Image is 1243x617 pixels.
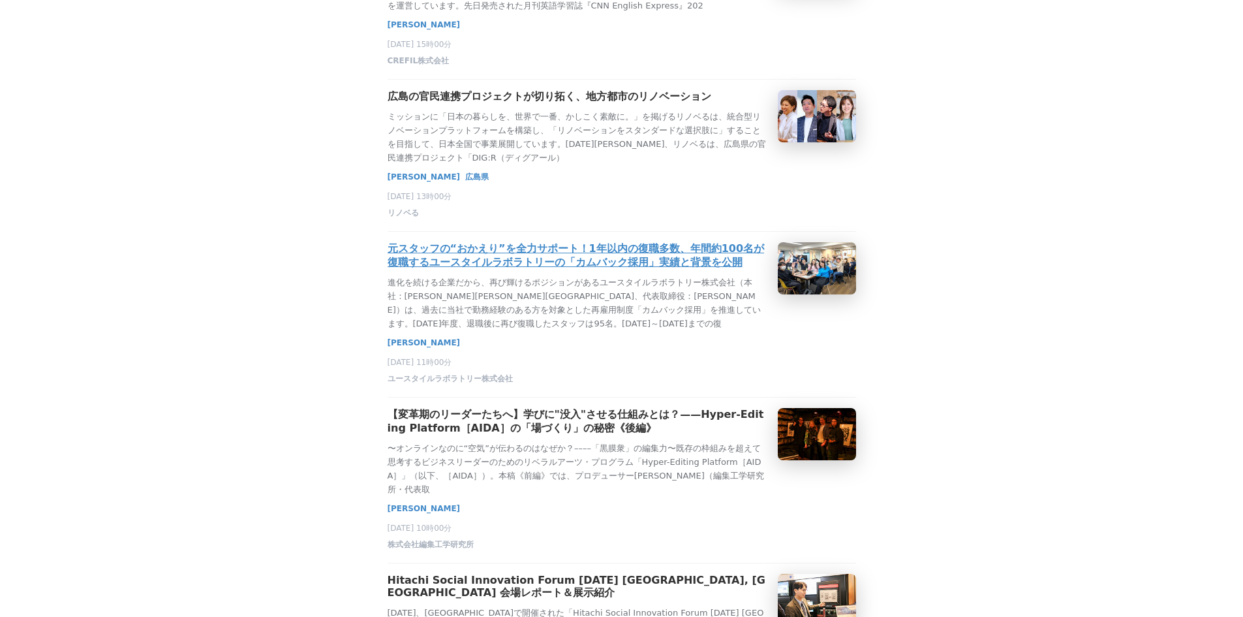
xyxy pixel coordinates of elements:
[388,242,767,270] h3: 元スタッフの“おかえり”を全力サポート！1年以内の復職多数、年間約100名が復職するユースタイルラボラトリーの「カムバック採用」実績と背景を公開
[388,539,474,550] span: 株式会社編集工学研究所
[388,59,450,69] a: CREFIL株式会社
[388,90,711,104] h3: 広島の官民連携プロジェクトが切り拓く、地方都市のリノベーション
[388,357,856,368] p: [DATE] 11時00分
[388,442,767,496] p: 〜オンラインなのに“空気”が伝わるのはなぜか？––––「黒膜衆」の編集力〜既存の枠組みを超えて思考するビジネスリーダーのためのリベラルアーツ・プログラム「Hyper-Editing Platfo...
[388,574,767,600] h3: Hitachi Social Innovation Forum [DATE] [GEOGRAPHIC_DATA], [GEOGRAPHIC_DATA] 会場レポート＆展示紹介
[388,502,461,515] a: [PERSON_NAME]
[388,191,856,202] p: [DATE] 13時00分
[388,523,856,534] p: [DATE] 10時00分
[388,377,513,387] a: ユースタイルラボラトリー株式会社
[388,336,461,349] a: [PERSON_NAME]
[388,55,450,67] span: CREFIL株式会社
[388,18,461,31] a: [PERSON_NAME]
[388,408,767,435] h3: 【変革期のリーダーたちへ】学びに"没入"させる仕組みとは？——Hyper-Editing Platform［AIDA］の「場づくり」の秘密《後編》
[388,373,513,385] span: ユースタイルラボラトリー株式会社
[388,242,856,330] a: 元スタッフの“おかえり”を全力サポート！1年以内の復職多数、年間約100名が復職するユースタイルラボラトリーの「カムバック採用」実績と背景を公開進化を続ける企業だから、再び輝けるポジションがある...
[388,170,461,183] a: [PERSON_NAME]
[388,110,767,165] p: ミッションに「日本の暮らしを、世界で一番、かしこく素敵に。」を掲げるリノベるは、統合型リノベーションプラットフォームを構築し、「リノベーションをスタンダードな選択肢に」することを目指して、日本全...
[388,408,856,496] a: 【変革期のリーダーたちへ】学びに"没入"させる仕組みとは？——Hyper-Editing Platform［AIDA］の「場づくり」の秘密《後編》〜オンラインなのに“空気”が伝わるのはなぜか？–...
[388,212,419,221] a: リノベる
[388,39,856,50] p: [DATE] 15時00分
[465,170,489,183] a: 広島県
[388,276,767,330] p: 進化を続ける企業だから、再び輝けるポジションがあるユースタイルラボラトリー株式会社（本社：[PERSON_NAME][PERSON_NAME][GEOGRAPHIC_DATA]、代表取締役：[P...
[388,90,856,165] a: 広島の官民連携プロジェクトが切り拓く、地方都市のリノベーションミッションに「日本の暮らしを、世界で一番、かしこく素敵に。」を掲げるリノベるは、統合型リノベーションプラットフォームを構築し、「リノ...
[388,208,419,219] span: リノベる
[388,543,474,552] a: 株式会社編集工学研究所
